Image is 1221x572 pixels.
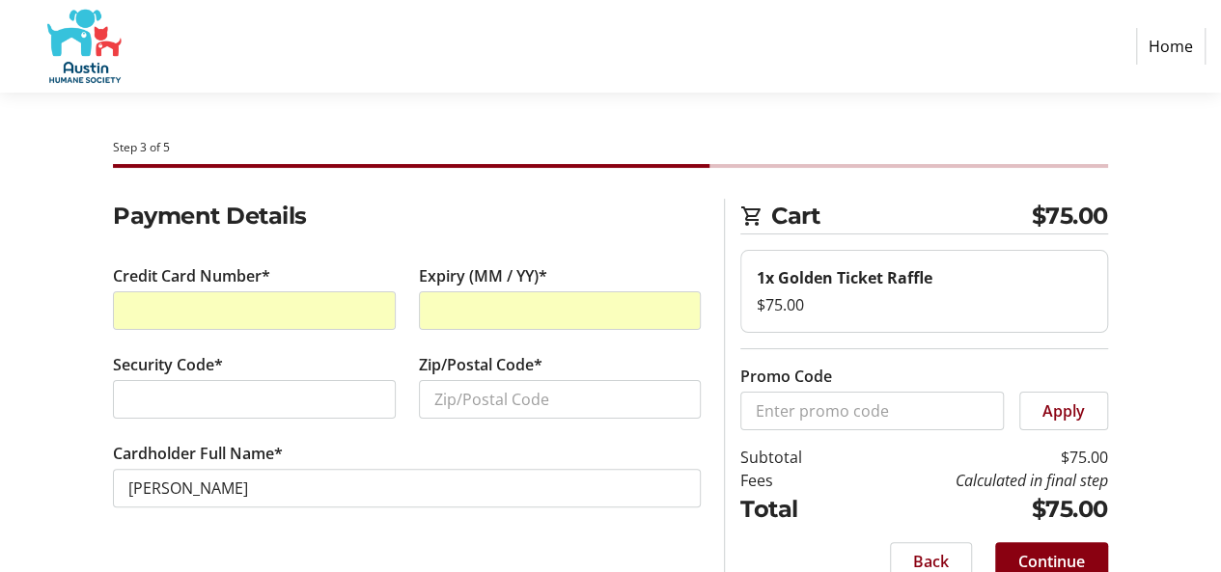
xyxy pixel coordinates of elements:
input: Enter promo code [740,392,1004,430]
label: Credit Card Number* [113,264,270,287]
strong: 1x Golden Ticket Raffle [757,267,932,288]
iframe: Secure CVC input frame [128,388,379,411]
td: Calculated in final step [846,469,1108,492]
label: Promo Code [740,365,832,388]
span: Cart [771,199,1032,233]
span: $75.00 [1032,199,1108,233]
input: Card Holder Name [113,469,701,507]
a: Home [1136,28,1206,65]
label: Cardholder Full Name* [113,442,283,465]
label: Zip/Postal Code* [419,353,542,376]
td: Total [740,492,846,527]
td: Subtotal [740,446,846,469]
label: Expiry (MM / YY)* [419,264,547,287]
td: Fees [740,469,846,492]
iframe: Secure card number input frame [128,299,379,322]
h2: Payment Details [113,199,701,233]
iframe: Secure expiration date input frame [434,299,685,322]
div: $75.00 [757,293,1092,316]
img: Austin Humane Society's Logo [15,8,153,85]
input: Zip/Postal Code [419,380,701,419]
td: $75.00 [846,446,1108,469]
div: Step 3 of 5 [113,139,1107,156]
label: Security Code* [113,353,223,376]
span: Apply [1042,399,1085,422]
button: Apply [1019,392,1108,430]
td: $75.00 [846,492,1108,527]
